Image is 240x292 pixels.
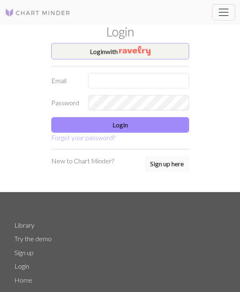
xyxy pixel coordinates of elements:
img: Ravelry [119,46,151,56]
label: Email [46,73,83,88]
img: Logo [5,8,71,18]
p: New to Chart Minder? [51,156,114,166]
a: Forgot your password? [51,134,115,141]
a: Login [14,262,29,270]
button: Login [51,117,189,133]
button: Toggle navigation [212,4,235,20]
button: Sign up here [145,156,189,172]
a: Home [14,276,32,284]
h1: Login [9,25,231,40]
a: Library [14,221,34,229]
label: Password [46,95,83,111]
button: Loginwith [51,43,189,59]
a: Sign up [14,249,34,256]
a: Try the demo [14,235,52,242]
